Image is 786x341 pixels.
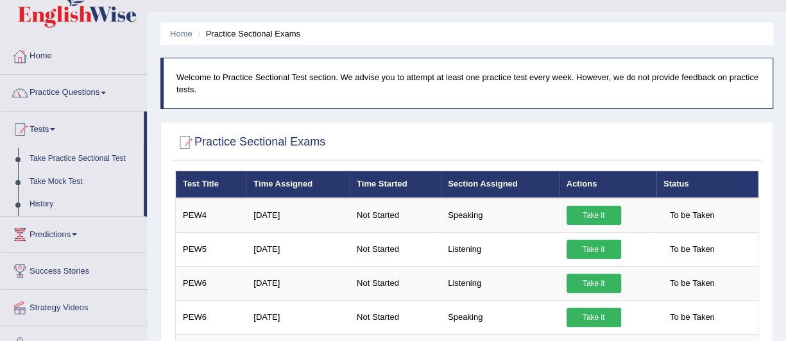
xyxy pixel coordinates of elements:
[663,206,721,225] span: To be Taken
[663,240,721,259] span: To be Taken
[567,308,621,327] a: Take it
[246,171,350,198] th: Time Assigned
[441,266,560,300] td: Listening
[246,300,350,334] td: [DATE]
[170,29,192,38] a: Home
[176,266,247,300] td: PEW6
[350,232,441,266] td: Not Started
[441,171,560,198] th: Section Assigned
[176,300,247,334] td: PEW6
[24,193,144,216] a: History
[1,253,147,285] a: Success Stories
[663,308,721,327] span: To be Taken
[1,217,147,249] a: Predictions
[176,171,247,198] th: Test Title
[194,28,300,40] li: Practice Sectional Exams
[350,300,441,334] td: Not Started
[1,38,147,71] a: Home
[24,147,144,170] a: Take Practice Sectional Test
[663,274,721,293] span: To be Taken
[175,133,325,152] h2: Practice Sectional Exams
[176,198,247,233] td: PEW4
[1,112,144,144] a: Tests
[567,240,621,259] a: Take it
[24,170,144,194] a: Take Mock Test
[246,198,350,233] td: [DATE]
[656,171,758,198] th: Status
[441,232,560,266] td: Listening
[567,206,621,225] a: Take it
[560,171,656,198] th: Actions
[441,198,560,233] td: Speaking
[350,171,441,198] th: Time Started
[176,71,760,96] p: Welcome to Practice Sectional Test section. We advise you to attempt at least one practice test e...
[567,274,621,293] a: Take it
[1,75,147,107] a: Practice Questions
[350,198,441,233] td: Not Started
[1,290,147,322] a: Strategy Videos
[246,266,350,300] td: [DATE]
[246,232,350,266] td: [DATE]
[176,232,247,266] td: PEW5
[350,266,441,300] td: Not Started
[441,300,560,334] td: Speaking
